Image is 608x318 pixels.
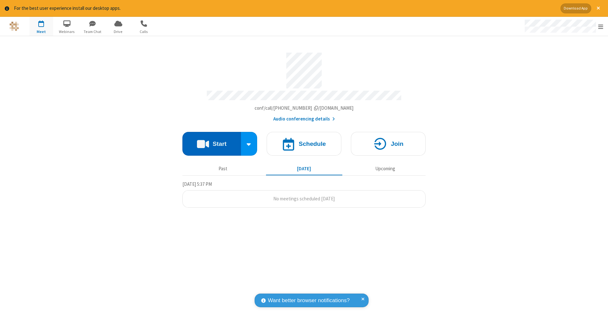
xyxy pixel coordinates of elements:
button: Audio conferencing details [273,115,335,123]
span: Team Chat [81,29,104,35]
button: Start [182,132,241,156]
button: Upcoming [347,163,423,175]
h4: Schedule [299,141,326,147]
img: QA Selenium DO NOT DELETE OR CHANGE [9,22,19,31]
button: Join [351,132,426,156]
span: Copy my meeting room link [255,105,354,111]
span: Webinars [55,29,79,35]
section: Account details [182,48,426,122]
button: Copy my meeting room linkCopy my meeting room link [255,105,354,112]
button: Schedule [267,132,341,156]
div: Start conference options [241,132,257,156]
span: Want better browser notifications? [268,296,350,305]
button: Close alert [593,3,603,13]
span: Meet [29,29,53,35]
div: Open menu [519,17,608,36]
h4: Start [212,141,226,147]
button: Logo [2,17,26,36]
span: Calls [132,29,156,35]
span: No meetings scheduled [DATE] [273,196,335,202]
button: Download App [560,3,591,13]
button: [DATE] [266,163,342,175]
div: For the best user experience install our desktop apps. [14,5,556,12]
span: Drive [106,29,130,35]
section: Today's Meetings [182,180,426,208]
h4: Join [391,141,403,147]
span: [DATE] 5:37 PM [182,181,212,187]
button: Past [185,163,261,175]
